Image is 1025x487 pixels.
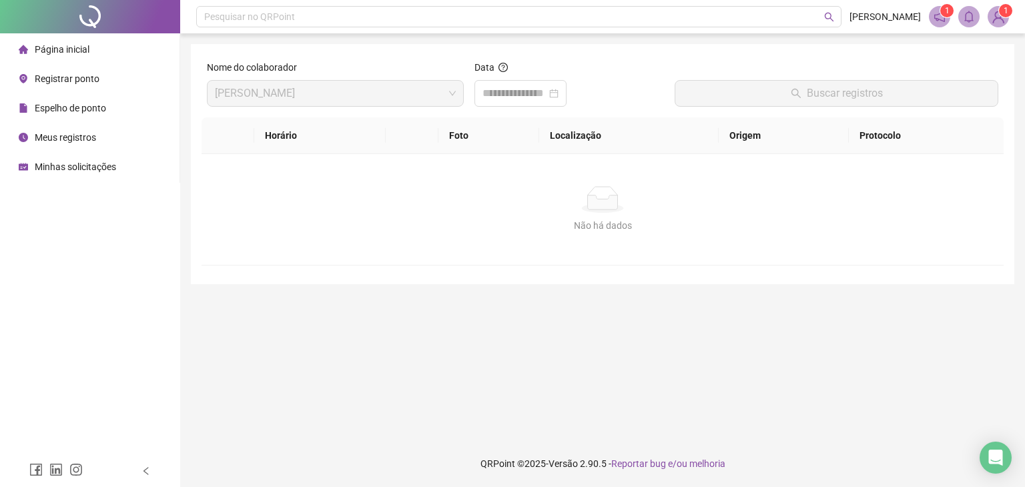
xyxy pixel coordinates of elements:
span: home [19,45,28,54]
span: Meus registros [35,132,96,143]
sup: Atualize o seu contato no menu Meus Dados [999,4,1012,17]
th: Foto [438,117,539,154]
span: 1 [945,6,950,15]
button: Buscar registros [675,80,998,107]
span: Página inicial [35,44,89,55]
span: clock-circle [19,133,28,142]
span: Data [474,62,494,73]
span: [PERSON_NAME] [849,9,921,24]
span: left [141,466,151,476]
span: facebook [29,463,43,476]
div: Não há dados [218,218,988,233]
span: Versão [549,458,578,469]
sup: 1 [940,4,954,17]
label: Nome do colaborador [207,60,306,75]
span: Reportar bug e/ou melhoria [611,458,725,469]
th: Origem [719,117,849,154]
span: Registrar ponto [35,73,99,84]
span: question-circle [498,63,508,72]
span: instagram [69,463,83,476]
th: Horário [254,117,386,154]
span: notification [934,11,946,23]
span: search [824,12,834,22]
span: DIOGO IRINEU DAMASCENO [215,81,456,106]
span: Minhas solicitações [35,161,116,172]
span: 1 [1004,6,1008,15]
th: Localização [539,117,719,154]
img: 73858 [988,7,1008,27]
span: bell [963,11,975,23]
span: schedule [19,162,28,171]
span: environment [19,74,28,83]
div: Open Intercom Messenger [980,442,1012,474]
footer: QRPoint © 2025 - 2.90.5 - [180,440,1025,487]
span: Espelho de ponto [35,103,106,113]
th: Protocolo [849,117,1004,154]
span: file [19,103,28,113]
span: linkedin [49,463,63,476]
